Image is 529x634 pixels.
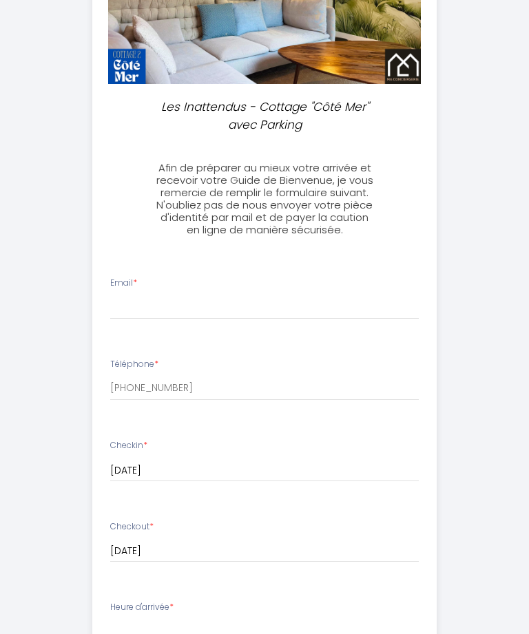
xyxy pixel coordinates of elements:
[110,520,154,533] label: Checkout
[159,98,370,134] p: Les Inattendus - Cottage "Côté Mer" avec Parking
[153,162,375,236] h3: Afin de préparer au mieux votre arrivée et recevoir votre Guide de Bienvenue, je vous remercie de...
[110,277,137,290] label: Email
[110,439,147,452] label: Checkin
[110,601,174,614] label: Heure d'arrivée
[110,358,158,371] label: Téléphone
